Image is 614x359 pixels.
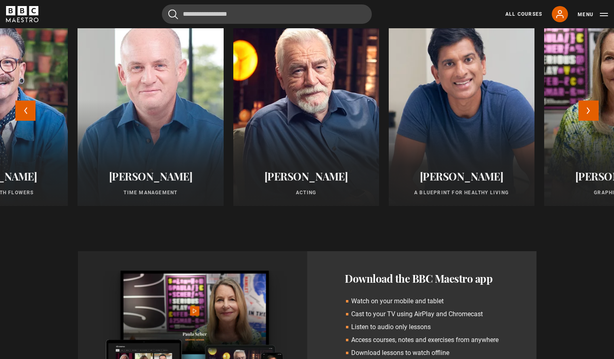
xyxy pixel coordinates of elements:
[345,322,499,332] li: Listen to audio only lessons
[389,12,534,206] a: [PERSON_NAME] A Blueprint for Healthy Living
[243,189,369,196] p: Acting
[345,335,499,345] li: Access courses, notes and exercises from anywhere
[87,189,214,196] p: Time Management
[6,6,38,22] svg: BBC Maestro
[87,170,214,183] h2: [PERSON_NAME]
[345,309,499,319] li: Cast to your TV using AirPlay and Chromecast
[398,170,525,183] h2: [PERSON_NAME]
[345,296,499,306] li: Watch on your mobile and tablet
[233,12,379,206] a: [PERSON_NAME] Acting
[243,170,369,183] h2: [PERSON_NAME]
[345,271,499,287] h3: Download the BBC Maestro app
[505,10,542,18] a: All Courses
[168,9,178,19] button: Submit the search query
[578,10,608,19] button: Toggle navigation
[162,4,372,24] input: Search
[345,348,499,358] li: Download lessons to watch offline
[398,189,525,196] p: A Blueprint for Healthy Living
[78,12,223,206] a: [PERSON_NAME] Time Management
